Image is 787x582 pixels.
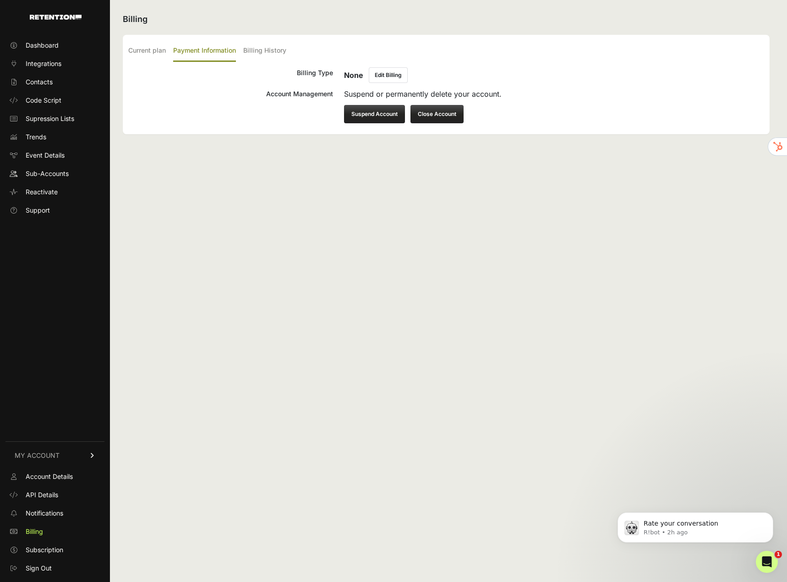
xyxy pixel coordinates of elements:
[26,187,58,197] span: Reactivate
[15,451,60,460] span: MY ACCOUNT
[26,472,73,481] span: Account Details
[369,67,408,83] button: Edit Billing
[5,561,104,576] a: Sign Out
[30,15,82,20] img: Retention.com
[26,564,52,573] span: Sign Out
[26,490,58,500] span: API Details
[26,169,69,178] span: Sub-Accounts
[5,75,104,89] a: Contacts
[128,40,166,62] label: Current plan
[26,114,74,123] span: Supression Lists
[5,166,104,181] a: Sub-Accounts
[26,151,65,160] span: Event Details
[173,40,236,62] label: Payment Information
[410,105,464,123] button: Close Account
[756,551,778,573] iframe: Intercom live chat
[26,527,43,536] span: Billing
[128,88,333,123] div: Account Management
[5,148,104,163] a: Event Details
[604,493,787,557] iframe: Intercom notifications message
[5,56,104,71] a: Integrations
[26,59,61,68] span: Integrations
[5,524,104,539] a: Billing
[26,96,61,105] span: Code Script
[5,38,104,53] a: Dashboard
[26,509,63,518] span: Notifications
[26,206,50,215] span: Support
[5,469,104,484] a: Account Details
[775,551,782,558] span: 1
[26,41,59,50] span: Dashboard
[5,441,104,469] a: MY ACCOUNT
[243,40,286,62] label: Billing History
[5,130,104,144] a: Trends
[26,132,46,142] span: Trends
[128,67,333,83] div: Billing Type
[344,105,405,123] button: Suspend Account
[5,185,104,199] a: Reactivate
[5,543,104,557] a: Subscription
[123,13,770,26] h2: Billing
[5,488,104,502] a: API Details
[26,545,63,555] span: Subscription
[5,203,104,218] a: Support
[5,506,104,521] a: Notifications
[344,70,363,81] h6: None
[5,111,104,126] a: Supression Lists
[26,77,53,87] span: Contacts
[5,93,104,108] a: Code Script
[344,88,764,123] div: Suspend or permanently delete your account.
